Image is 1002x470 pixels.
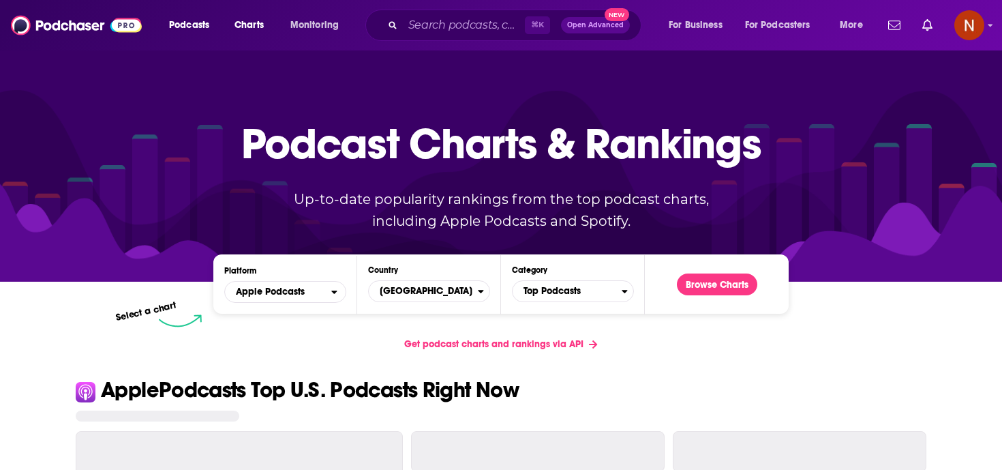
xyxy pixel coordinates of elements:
[830,14,880,36] button: open menu
[368,280,490,302] button: Countries
[76,382,95,402] img: Apple Icon
[160,14,227,36] button: open menu
[883,14,906,37] a: Show notifications dropdown
[525,16,550,34] span: ⌘ K
[954,10,984,40] button: Show profile menu
[745,16,810,35] span: For Podcasters
[369,280,478,303] span: [GEOGRAPHIC_DATA]
[241,99,761,188] p: Podcast Charts & Rankings
[169,16,209,35] span: Podcasts
[567,22,624,29] span: Open Advanced
[404,338,583,350] span: Get podcast charts and rankings via API
[281,14,356,36] button: open menu
[403,14,525,36] input: Search podcasts, credits, & more...
[115,299,177,323] p: Select a chart
[513,280,622,303] span: Top Podcasts
[669,16,723,35] span: For Business
[226,14,272,36] a: Charts
[236,287,305,297] span: Apple Podcasts
[159,314,202,327] img: select arrow
[659,14,740,36] button: open menu
[11,12,142,38] img: Podchaser - Follow, Share and Rate Podcasts
[954,10,984,40] img: User Profile
[917,14,938,37] a: Show notifications dropdown
[561,17,630,33] button: Open AdvancedNew
[378,10,654,41] div: Search podcasts, credits, & more...
[954,10,984,40] span: Logged in as AdelNBM
[290,16,339,35] span: Monitoring
[234,16,264,35] span: Charts
[677,274,757,295] button: Browse Charts
[393,327,608,361] a: Get podcast charts and rankings via API
[101,379,519,401] p: Apple Podcasts Top U.S. Podcasts Right Now
[224,281,346,303] button: open menu
[512,280,634,302] button: Categories
[267,188,735,232] p: Up-to-date popularity rankings from the top podcast charts, including Apple Podcasts and Spotify.
[736,14,830,36] button: open menu
[605,8,629,21] span: New
[840,16,863,35] span: More
[224,281,346,303] h2: Platforms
